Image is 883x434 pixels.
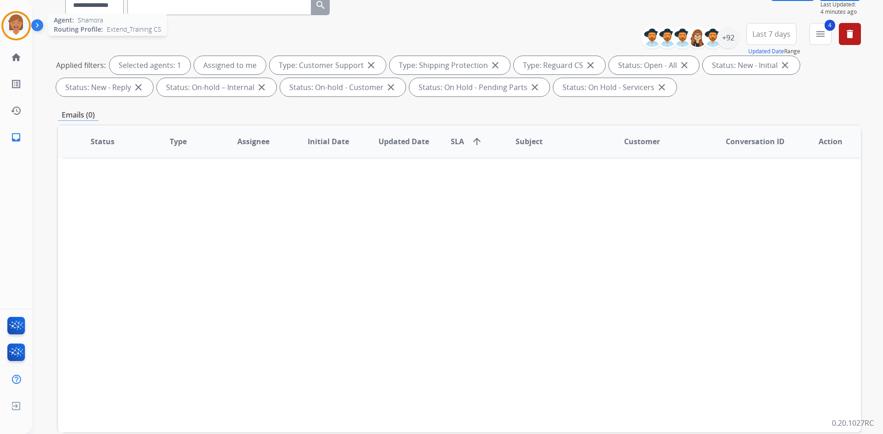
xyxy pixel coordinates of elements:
[157,78,276,96] div: Status: On-hold – Internal
[170,136,187,147] span: Type
[54,25,103,34] span: Routing Profile:
[58,109,98,121] p: Emails (0)
[832,417,874,428] p: 0.20.1027RC
[409,78,550,96] div: Status: On Hold - Pending Parts
[748,48,784,55] button: Updated Date
[11,52,22,63] mat-icon: home
[746,23,797,45] button: Last 7 days
[624,136,660,147] span: Customer
[820,1,861,8] span: Last Updated:
[385,82,396,93] mat-icon: close
[54,16,74,25] span: Agent:
[91,136,115,147] span: Status
[3,13,29,39] img: avatar
[471,136,482,147] mat-icon: arrow_upward
[679,60,690,71] mat-icon: close
[133,82,144,93] mat-icon: close
[748,47,800,55] span: Range
[726,136,785,147] span: Conversation ID
[820,8,861,16] span: 4 minutes ago
[553,78,677,96] div: Status: On Hold - Servicers
[516,136,543,147] span: Subject
[109,56,190,74] div: Selected agents: 1
[378,136,429,147] span: Updated Date
[56,60,106,71] p: Applied filters:
[194,56,266,74] div: Assigned to me
[780,60,791,71] mat-icon: close
[809,23,831,45] button: 4
[237,136,269,147] span: Assignee
[752,32,791,36] span: Last 7 days
[825,20,835,31] span: 4
[308,136,349,147] span: Initial Date
[56,78,153,96] div: Status: New - Reply
[514,56,605,74] div: Type: Reguard CS
[703,56,800,74] div: Status: New - Initial
[609,56,699,74] div: Status: Open - All
[366,60,377,71] mat-icon: close
[11,132,22,143] mat-icon: inbox
[815,28,826,39] mat-icon: menu
[529,82,540,93] mat-icon: close
[11,105,22,116] mat-icon: history
[451,136,464,147] span: SLA
[269,56,386,74] div: Type: Customer Support
[280,78,406,96] div: Status: On-hold - Customer
[717,27,739,49] div: +92
[490,60,501,71] mat-icon: close
[844,28,855,39] mat-icon: delete
[11,79,22,90] mat-icon: list_alt
[256,82,267,93] mat-icon: close
[786,125,861,158] th: Action
[78,16,103,25] span: Shamora
[656,82,667,93] mat-icon: close
[390,56,510,74] div: Type: Shipping Protection
[585,60,596,71] mat-icon: close
[107,25,161,34] span: Extend_Training CS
